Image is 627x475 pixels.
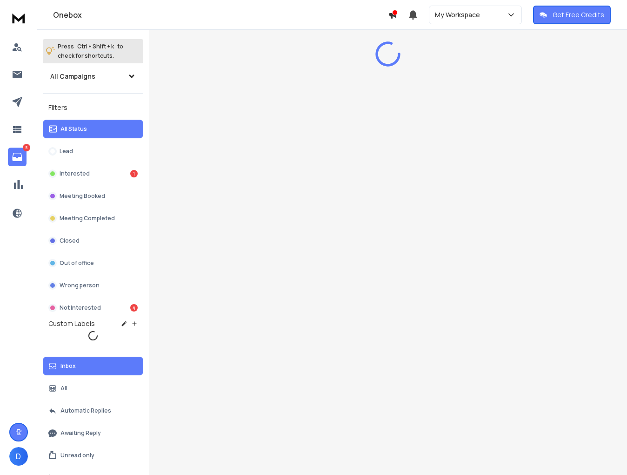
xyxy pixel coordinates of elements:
[9,447,28,466] button: D
[53,9,388,20] h1: Onebox
[435,10,484,20] p: My Workspace
[9,9,28,27] img: logo
[8,148,27,166] a: 5
[553,10,604,20] p: Get Free Credits
[533,6,611,24] button: Get Free Credits
[23,144,30,151] p: 5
